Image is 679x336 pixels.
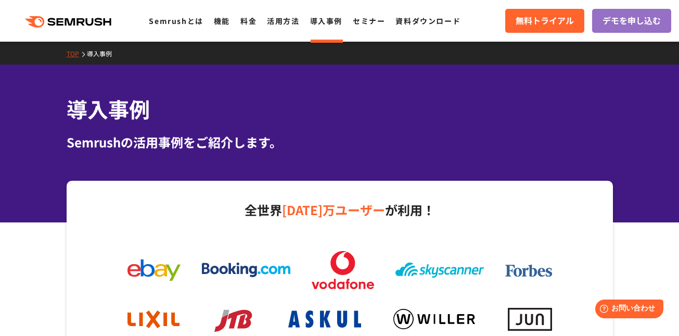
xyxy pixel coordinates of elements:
[282,201,385,219] span: [DATE]万ユーザー
[240,16,257,26] a: 料金
[288,310,361,328] img: askul
[505,9,584,33] a: 無料トライアル
[516,14,574,28] span: 無料トライアル
[127,310,180,328] img: lixil
[312,251,374,289] img: vodafone
[310,16,342,26] a: 導入事例
[214,16,230,26] a: 機能
[67,49,87,58] a: TOP
[508,308,552,330] img: jun
[67,133,613,152] div: Semrushの活用事例をご紹介します。
[393,309,475,329] img: willer
[117,199,562,221] p: 全世界 が利用！
[87,49,120,58] a: 導入事例
[149,16,203,26] a: Semrushとは
[395,16,460,26] a: 資料ダウンロード
[586,295,668,325] iframe: Help widget launcher
[267,16,299,26] a: 活用方法
[67,94,613,125] h1: 導入事例
[202,263,290,277] img: booking
[603,14,661,28] span: デモを申し込む
[592,9,671,33] a: デモを申し込む
[127,259,181,281] img: ebay
[353,16,385,26] a: セミナー
[505,265,552,277] img: forbes
[212,305,256,334] img: jtb
[395,263,484,278] img: skyscanner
